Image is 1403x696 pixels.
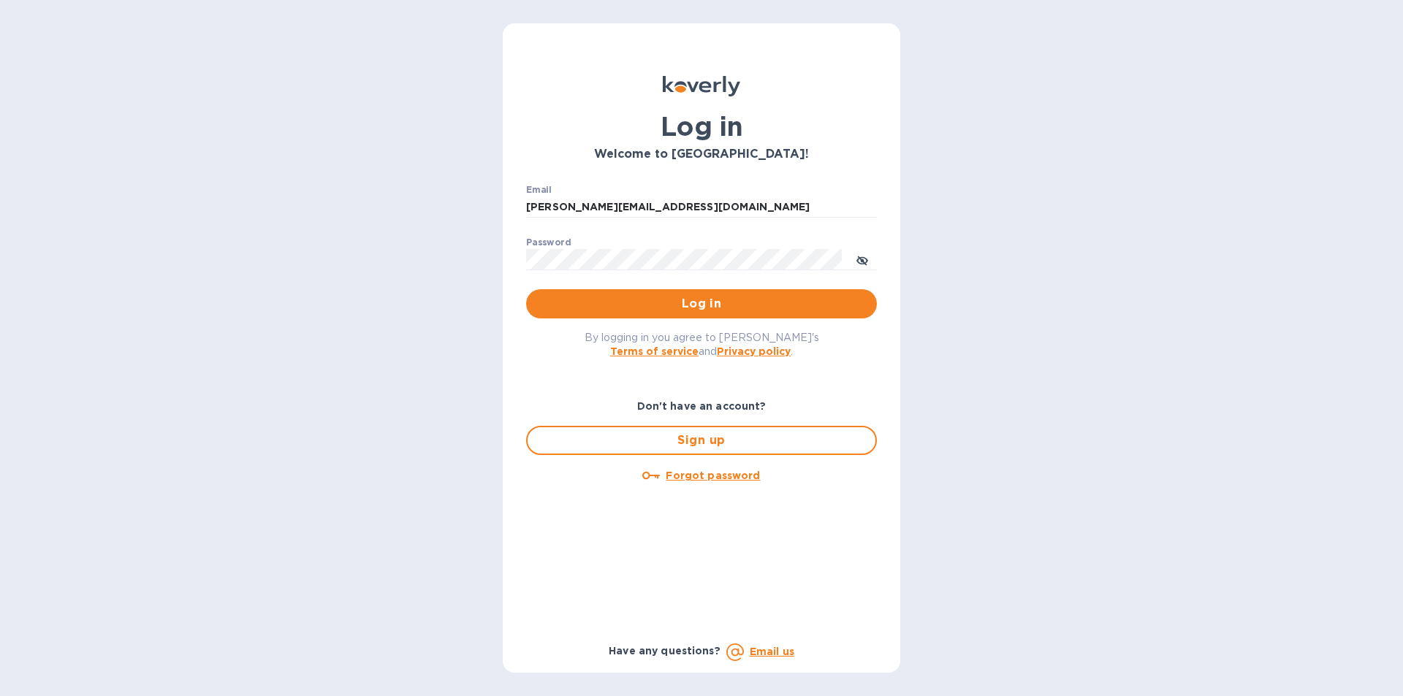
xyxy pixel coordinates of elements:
[717,345,791,357] a: Privacy policy
[609,645,720,657] b: Have any questions?
[526,289,877,318] button: Log in
[526,426,877,455] button: Sign up
[538,295,865,313] span: Log in
[848,245,877,274] button: toggle password visibility
[666,470,760,481] u: Forgot password
[526,238,571,247] label: Password
[526,148,877,161] h3: Welcome to [GEOGRAPHIC_DATA]!
[585,332,819,357] span: By logging in you agree to [PERSON_NAME]'s and .
[663,76,740,96] img: Koverly
[526,196,877,218] input: Enter email address
[539,432,864,449] span: Sign up
[610,345,699,357] a: Terms of service
[750,646,794,657] a: Email us
[526,186,552,194] label: Email
[637,400,767,412] b: Don't have an account?
[526,111,877,142] h1: Log in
